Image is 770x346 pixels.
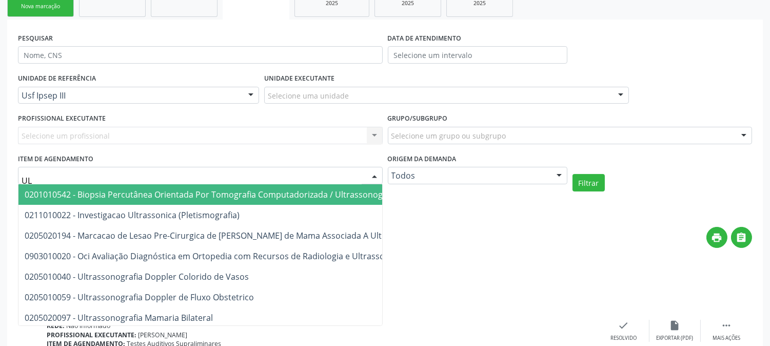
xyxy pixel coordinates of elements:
[388,30,462,46] label: DATA DE ATENDIMENTO
[139,331,188,339] span: [PERSON_NAME]
[388,46,567,64] input: Selecione um intervalo
[18,111,106,127] label: PROFISSIONAL EXECUTANTE
[18,30,53,46] label: PESQUISAR
[706,227,727,248] button: print
[712,232,723,243] i: print
[391,130,506,141] span: Selecione um grupo ou subgrupo
[618,320,629,331] i: check
[731,227,752,248] button: 
[25,189,529,200] span: 0201010542 - Biopsia Percutânea Orientada Por Tomografia Computadorizada / Ultrassonografia / Res...
[388,111,448,127] label: Grupo/Subgrupo
[22,90,238,101] span: Usf Ipsep III
[388,151,457,167] label: Origem da demanda
[721,320,732,331] i: 
[18,46,383,64] input: Nome, CNS
[15,3,66,10] div: Nova marcação
[25,271,249,282] span: 0205010040 - Ultrassonografia Doppler Colorido de Vasos
[47,331,136,339] b: Profissional executante:
[713,335,740,342] div: Mais ações
[47,321,65,330] b: Rede:
[264,71,334,87] label: UNIDADE EXECUTANTE
[610,335,637,342] div: Resolvido
[25,209,240,221] span: 0211010022 - Investigacao Ultrassonica (Pletismografia)
[657,335,694,342] div: Exportar (PDF)
[736,232,747,243] i: 
[22,170,362,191] input: Selecionar procedimento
[25,292,254,303] span: 0205010059 - Ultrassonografia Doppler de Fluxo Obstetrico
[25,230,436,241] span: 0205020194 - Marcacao de Lesao Pre-Cirurgica de [PERSON_NAME] de Mama Associada A Ultrassonografia
[18,151,93,167] label: Item de agendamento
[669,320,681,331] i: insert_drive_file
[25,312,213,323] span: 0205020097 - Ultrassonografia Mamaria Bilateral
[268,90,349,101] span: Selecione uma unidade
[391,170,546,181] span: Todos
[25,251,417,262] span: 0903010020 - Oci Avaliação Diagnóstica em Ortopedia com Recursos de Radiologia e Ultrassonografia
[18,71,96,87] label: UNIDADE DE REFERÊNCIA
[67,321,111,330] span: Não informado
[572,174,605,191] button: Filtrar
